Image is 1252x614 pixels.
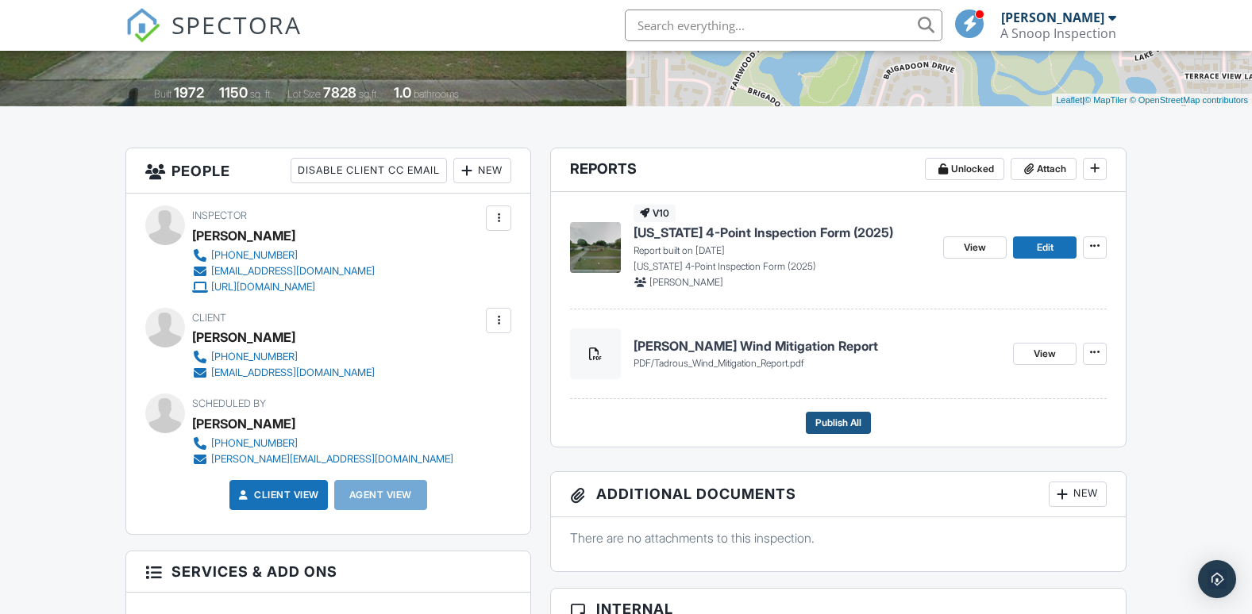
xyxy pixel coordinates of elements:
a: © OpenStreetMap contributors [1130,95,1248,105]
div: 7828 [323,84,356,101]
span: Inspector [192,209,247,221]
span: Scheduled By [192,397,266,409]
h3: Additional Documents [551,472,1126,517]
div: [EMAIL_ADDRESS][DOMAIN_NAME] [211,265,375,278]
span: sq.ft. [359,88,379,100]
div: 1150 [219,84,248,101]
div: Disable Client CC Email [291,158,447,183]
span: SPECTORA [171,8,302,41]
div: [EMAIL_ADDRESS][DOMAIN_NAME] [211,366,375,379]
div: [URL][DOMAIN_NAME] [211,281,315,294]
a: [PHONE_NUMBER] [192,349,375,365]
div: [PHONE_NUMBER] [211,437,298,450]
span: sq. ft. [250,88,272,100]
h3: People [126,148,531,194]
span: Client [192,312,226,324]
span: Lot Size [287,88,321,100]
span: bathrooms [414,88,459,100]
div: 1972 [174,84,204,101]
div: [PHONE_NUMBER] [211,351,298,363]
img: The Best Home Inspection Software - Spectora [125,8,160,43]
div: [PERSON_NAME] [192,412,295,436]
a: [EMAIL_ADDRESS][DOMAIN_NAME] [192,263,375,279]
div: [PERSON_NAME][EMAIL_ADDRESS][DOMAIN_NAME] [211,453,453,466]
p: There are no attachments to this inspection. [570,529,1107,547]
input: Search everything... [625,10,942,41]
a: Client View [235,487,319,503]
a: [PERSON_NAME][EMAIL_ADDRESS][DOMAIN_NAME] [192,451,453,467]
div: 1.0 [394,84,411,101]
a: [URL][DOMAIN_NAME] [192,279,375,295]
div: New [1049,482,1107,507]
div: [PERSON_NAME] [192,224,295,248]
div: | [1052,94,1252,107]
a: Leaflet [1056,95,1082,105]
div: A Snoop Inspection [1000,25,1116,41]
div: [PHONE_NUMBER] [211,249,298,262]
a: [PHONE_NUMBER] [192,436,453,451]
div: [PERSON_NAME] [192,325,295,349]
div: New [453,158,511,183]
a: [EMAIL_ADDRESS][DOMAIN_NAME] [192,365,375,381]
div: Open Intercom Messenger [1198,560,1236,598]
span: Built [154,88,171,100]
div: [PERSON_NAME] [1001,10,1104,25]
h3: Services & Add ons [126,551,531,593]
a: [PHONE_NUMBER] [192,248,375,263]
a: © MapTiler [1084,95,1127,105]
a: SPECTORA [125,21,302,55]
